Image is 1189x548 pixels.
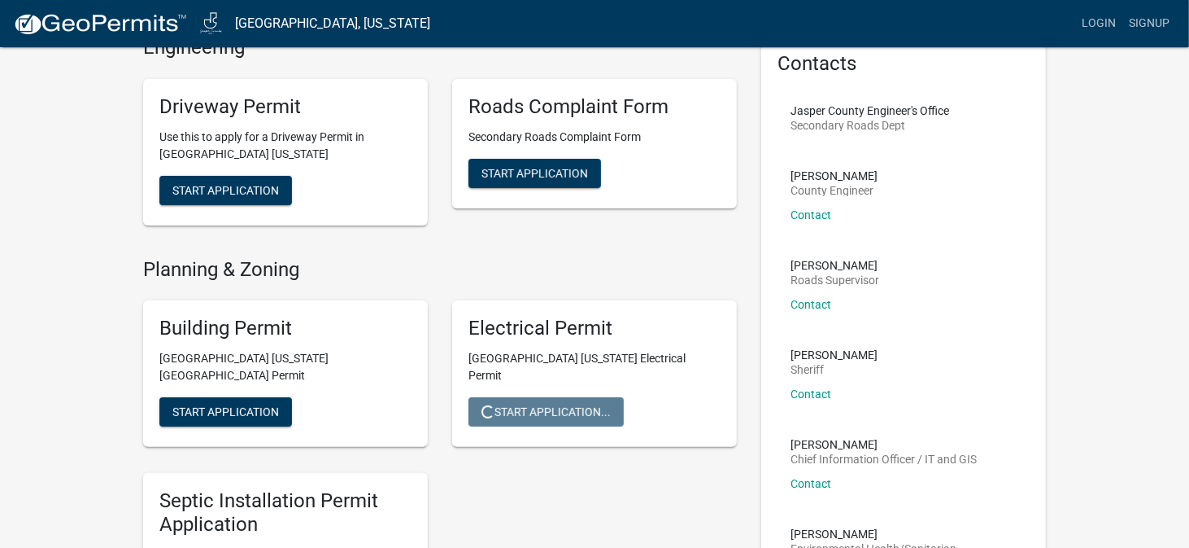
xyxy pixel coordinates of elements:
button: Start Application [468,159,601,188]
a: Contact [790,298,831,311]
span: Start Application [481,166,588,179]
h5: Roads Complaint Form [468,95,721,119]
p: County Engineer [790,185,878,196]
a: Contact [790,388,831,401]
button: Start Application [159,176,292,205]
p: Use this to apply for a Driveway Permit in [GEOGRAPHIC_DATA] [US_STATE] [159,129,412,163]
p: [PERSON_NAME] [790,349,878,361]
p: Sheriff [790,364,878,375]
p: Jasper County Engineer's Office [790,105,949,116]
img: Jasper County, Iowa [200,12,222,34]
button: Start Application [159,397,292,427]
p: [PERSON_NAME] [790,528,956,540]
p: [PERSON_NAME] [790,170,878,182]
a: Signup [1122,8,1176,39]
p: Roads Supervisor [790,274,879,286]
button: Start Application... [468,397,624,427]
span: Start Application... [481,406,611,419]
h5: Building Permit [159,317,412,340]
p: [PERSON_NAME] [790,260,879,271]
a: Login [1075,8,1122,39]
p: [PERSON_NAME] [790,439,977,450]
h4: Engineering [143,36,737,59]
a: Contact [790,477,831,490]
h5: Driveway Permit [159,95,412,119]
p: Secondary Roads Complaint Form [468,129,721,146]
a: [GEOGRAPHIC_DATA], [US_STATE] [235,10,430,37]
h5: Electrical Permit [468,317,721,340]
a: Contact [790,208,831,221]
h4: Planning & Zoning [143,258,737,282]
span: Start Application [172,183,279,196]
p: Secondary Roads Dept [790,120,949,131]
p: Chief Information Officer / IT and GIS [790,454,977,465]
h5: Contacts [777,52,1030,76]
p: [GEOGRAPHIC_DATA] [US_STATE] Electrical Permit [468,350,721,384]
h5: Septic Installation Permit Application [159,489,412,537]
span: Start Application [172,406,279,419]
p: [GEOGRAPHIC_DATA] [US_STATE][GEOGRAPHIC_DATA] Permit [159,350,412,384]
